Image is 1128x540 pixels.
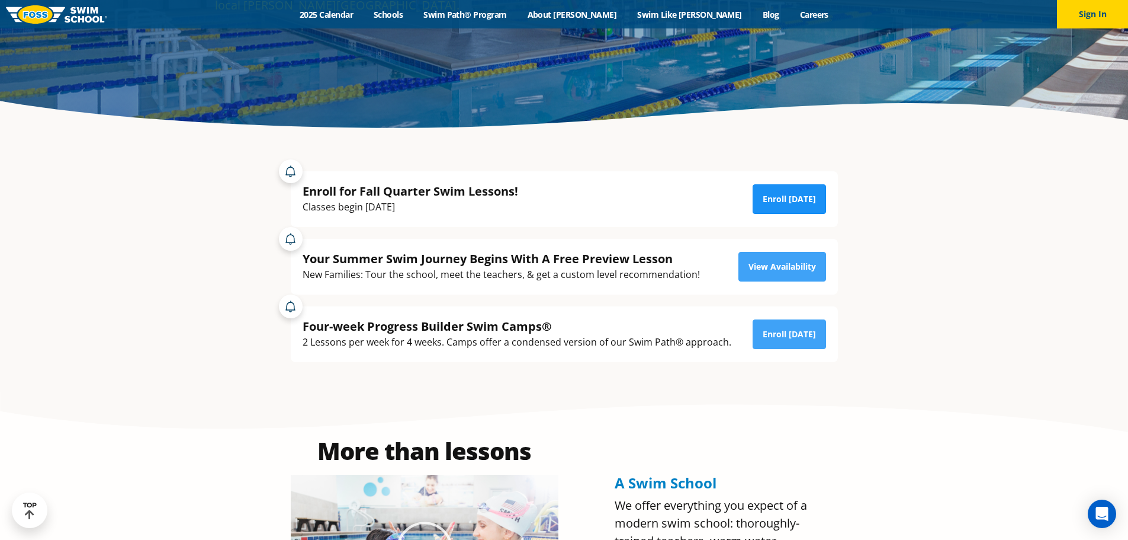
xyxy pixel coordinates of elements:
a: Careers [789,9,838,20]
h2: More than lessons [291,439,558,463]
div: 2 Lessons per week for 4 weeks. Camps offer a condensed version of our Swim Path® approach. [303,334,731,350]
div: New Families: Tour the school, meet the teachers, & get a custom level recommendation! [303,267,700,283]
div: Your Summer Swim Journey Begins With A Free Preview Lesson [303,251,700,267]
div: Enroll for Fall Quarter Swim Lessons! [303,183,518,199]
a: View Availability [738,252,826,282]
a: Enroll [DATE] [753,319,826,349]
div: Four-week Progress Builder Swim Camps® [303,318,731,334]
span: A Swim School [615,473,716,493]
a: Swim Like [PERSON_NAME] [627,9,753,20]
img: FOSS Swim School Logo [6,5,107,24]
a: About [PERSON_NAME] [517,9,627,20]
a: Enroll [DATE] [753,184,826,214]
div: TOP [23,501,37,520]
a: Blog [752,9,789,20]
div: Classes begin [DATE] [303,199,518,215]
div: Open Intercom Messenger [1088,500,1116,528]
a: 2025 Calendar [290,9,364,20]
a: Schools [364,9,413,20]
a: Swim Path® Program [413,9,517,20]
